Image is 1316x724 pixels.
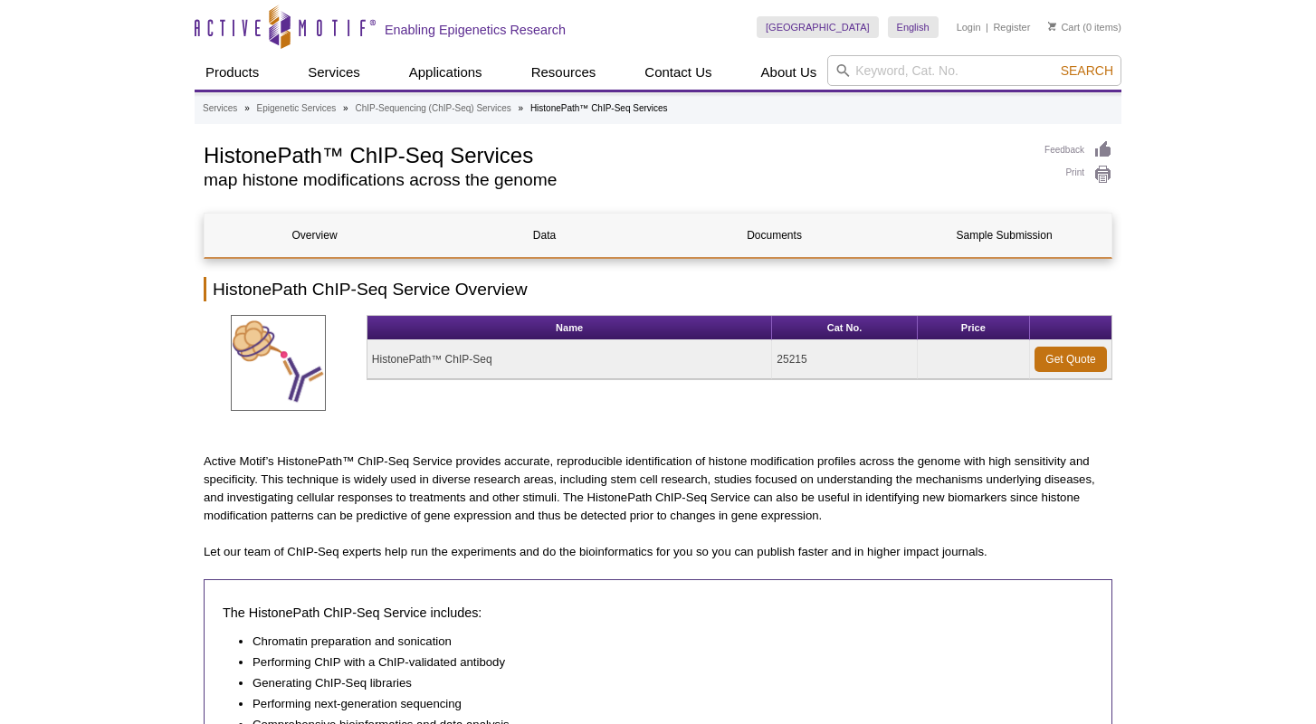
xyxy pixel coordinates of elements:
p: Active Motif’s HistonePath™ ChIP-Seq Service provides accurate, reproducible identification of hi... [204,452,1112,525]
li: (0 items) [1048,16,1121,38]
a: [GEOGRAPHIC_DATA] [757,16,879,38]
td: 25215 [772,340,917,379]
a: Print [1044,165,1112,185]
a: Login [957,21,981,33]
th: Name [367,316,773,340]
a: Feedback [1044,140,1112,160]
a: Epigenetic Services [256,100,336,117]
li: » [343,103,348,113]
li: Performing next-generation sequencing [253,695,1075,713]
h1: HistonePath™ ChIP-Seq Services [204,140,1026,167]
li: | [986,16,988,38]
span: Search [1061,63,1113,78]
a: Resources [520,55,607,90]
h3: The HistonePath ChIP-Seq Service includes: [223,602,1093,624]
a: Services [203,100,237,117]
h2: map histone modifications across the genome [204,172,1026,188]
a: Register [993,21,1030,33]
a: Documents [664,214,884,257]
a: Products [195,55,270,90]
th: Cat No. [772,316,917,340]
a: Get Quote [1035,347,1107,372]
a: Data [434,214,654,257]
li: » [244,103,250,113]
p: Let our team of ChIP-Seq experts help run the experiments and do the bioinformatics for you so yo... [204,543,1112,561]
a: Services [297,55,371,90]
a: Applications [398,55,493,90]
a: About Us [750,55,828,90]
li: Chromatin preparation and sonication [253,633,1075,651]
li: HistonePath™ ChIP-Seq Services [530,103,668,113]
a: ChIP-Sequencing (ChIP-Seq) Services [355,100,510,117]
a: Sample Submission [894,214,1114,257]
th: Price [918,316,1030,340]
a: Overview [205,214,424,257]
a: Cart [1048,21,1080,33]
li: Generating ChIP-Seq libraries [253,674,1075,692]
h2: Enabling Epigenetics Research [385,22,566,38]
a: Contact Us [634,55,722,90]
input: Keyword, Cat. No. [827,55,1121,86]
img: Histone Modifications [231,315,326,411]
li: Performing ChIP with a ChIP-validated antibody [253,653,1075,672]
img: Your Cart [1048,22,1056,31]
td: HistonePath™ ChIP-Seq [367,340,773,379]
li: » [519,103,524,113]
h2: HistonePath ChIP-Seq Service Overview [204,277,1112,301]
button: Search [1055,62,1119,79]
a: English [888,16,939,38]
